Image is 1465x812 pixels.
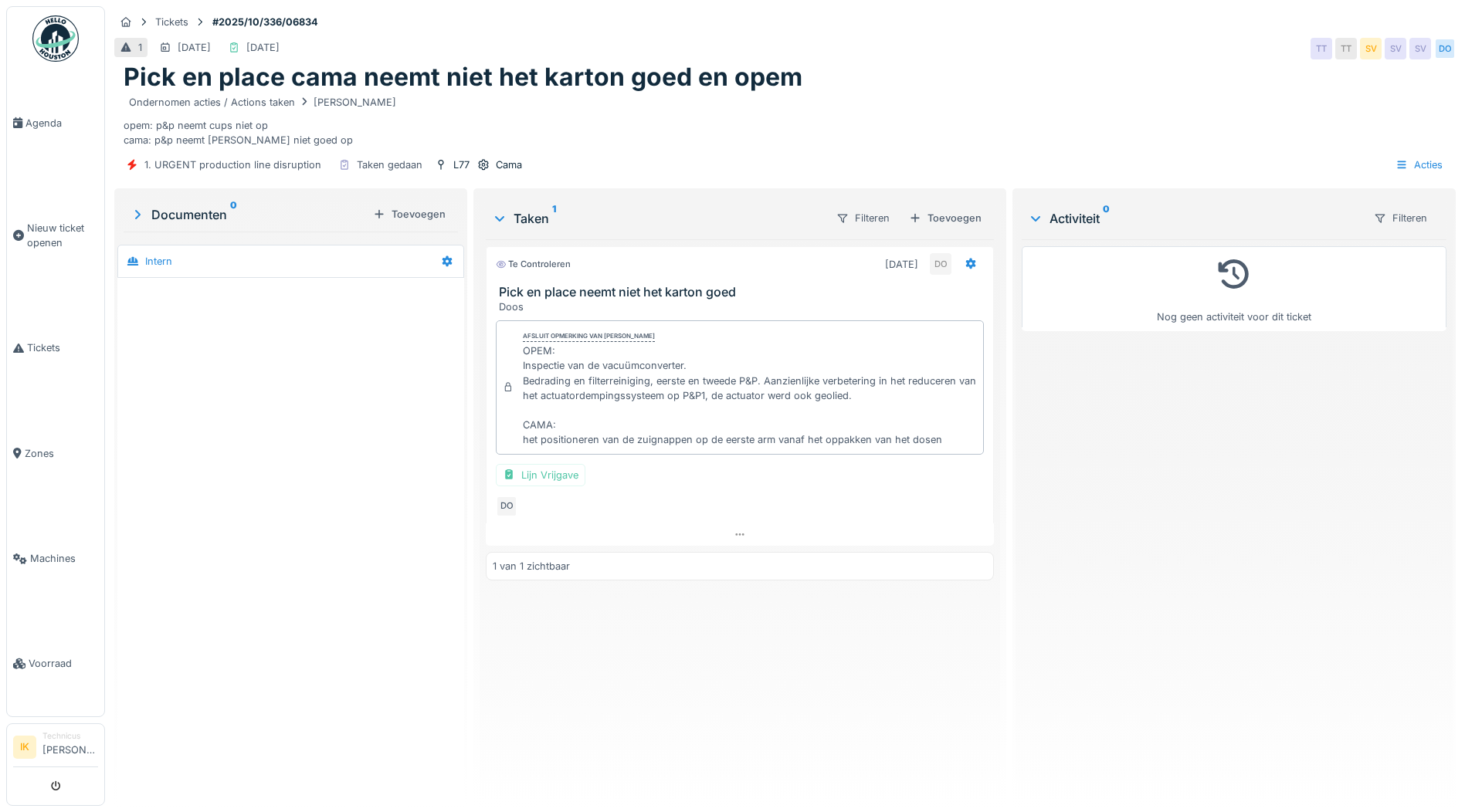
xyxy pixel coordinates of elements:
div: Ondernomen acties / Actions taken [PERSON_NAME] [129,95,396,110]
a: IK Technicus[PERSON_NAME] [13,730,98,767]
span: Machines [30,551,98,566]
li: IK [13,736,36,759]
div: DO [496,496,517,517]
div: opem: p&p neemt cups niet op cama: p&p neemt [PERSON_NAME] niet goed op [124,93,1446,148]
div: [DATE] [178,40,211,55]
a: Zones [7,401,104,506]
li: [PERSON_NAME] [42,730,98,763]
div: SV [1360,38,1382,59]
sup: 1 [552,209,556,228]
div: Doos [499,299,987,314]
sup: 0 [230,205,237,224]
div: 1 van 1 zichtbaar [493,559,570,573]
div: SV [1385,38,1406,59]
span: Nieuw ticket openen [27,221,98,250]
div: Afsluit opmerking van [PERSON_NAME] [523,331,655,342]
a: Agenda [7,70,104,175]
div: 1 [138,40,142,55]
h3: Pick en place neemt niet het karton goed [499,285,987,299]
div: DO [1434,38,1456,59]
div: Intern [145,254,172,269]
sup: 0 [1103,209,1110,228]
div: Documenten [130,205,367,224]
div: [DATE] [246,40,280,55]
a: Nieuw ticket openen [7,175,104,296]
a: Voorraad [7,611,104,716]
span: Agenda [25,116,98,130]
h1: Pick en place cama neemt niet het karton goed en opem [124,63,802,92]
div: Toevoegen [367,204,452,225]
div: [DATE] [885,257,918,272]
div: L77 [453,157,470,172]
div: 1. URGENT production line disruption [144,157,321,172]
div: Filteren [1367,207,1434,229]
img: Badge_color-CXgf-gQk.svg [32,15,79,62]
span: Voorraad [29,656,98,671]
div: SV [1409,38,1431,59]
div: TT [1335,38,1357,59]
div: Toevoegen [903,208,988,228]
div: TT [1311,38,1332,59]
div: Nog geen activiteit voor dit ticket [1032,253,1436,325]
div: Technicus [42,730,98,742]
div: Acties [1389,154,1450,176]
div: DO [930,253,951,275]
span: Tickets [27,340,98,355]
a: Machines [7,506,104,611]
div: Taken [492,209,823,228]
strong: #2025/10/336/06834 [206,15,324,29]
div: Te controleren [496,258,571,271]
div: Cama [496,157,522,172]
div: Lijn Vrijgave [496,464,585,486]
div: Activiteit [1028,209,1361,228]
span: Zones [25,446,98,461]
a: Tickets [7,296,104,401]
div: Taken gedaan [357,157,422,172]
div: OPEM: Inspectie van de vacuümconverter. Bedrading en filterreiniging, eerste en tweede P&P. Aanzi... [523,343,977,447]
div: Tickets [155,15,188,29]
div: Filteren [829,207,897,229]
